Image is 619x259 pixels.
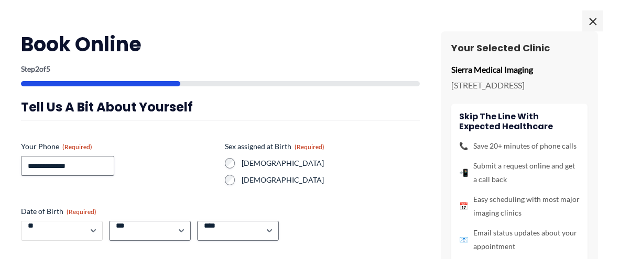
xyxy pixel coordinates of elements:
[67,208,96,216] span: (Required)
[21,99,420,115] h3: Tell us a bit about yourself
[46,64,50,73] span: 5
[459,159,580,186] li: Submit a request online and get a call back
[35,64,39,73] span: 2
[225,141,324,152] legend: Sex assigned at Birth
[459,139,468,153] span: 📞
[242,175,420,185] label: [DEMOGRAPHIC_DATA]
[459,226,580,253] li: Email status updates about your appointment
[451,62,588,77] p: Sierra Medical Imaging
[459,139,580,153] li: Save 20+ minutes of phone calls
[459,233,468,246] span: 📧
[21,141,216,152] label: Your Phone
[459,193,580,220] li: Easy scheduling with most major imaging clinics
[459,166,468,179] span: 📲
[62,143,92,151] span: (Required)
[295,143,324,151] span: (Required)
[459,199,468,213] span: 📅
[459,111,580,131] h4: Skip the line with Expected Healthcare
[21,31,420,57] h2: Book Online
[21,206,96,217] legend: Date of Birth
[21,65,420,73] p: Step of
[242,158,420,168] label: [DEMOGRAPHIC_DATA]
[582,10,603,31] span: ×
[451,42,588,54] h3: Your Selected Clinic
[451,77,588,93] p: [STREET_ADDRESS]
